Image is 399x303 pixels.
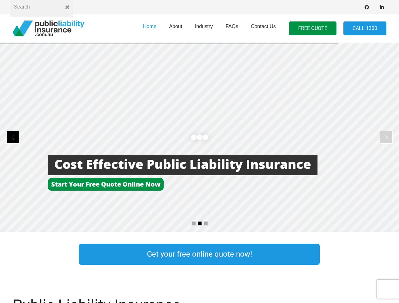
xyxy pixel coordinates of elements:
[226,24,238,29] span: FAQs
[13,21,84,36] a: pli_logotransparent
[62,2,73,13] button: Close
[343,21,386,36] a: Call 1300
[219,12,245,45] a: FAQs
[195,24,213,29] span: Industry
[143,24,156,29] span: Home
[245,12,282,45] a: Contact Us
[362,3,371,12] a: Facebook
[79,244,320,265] a: Get your free online quote now!
[136,12,163,45] a: Home
[169,24,182,29] span: About
[289,21,336,36] a: FREE QUOTE
[378,3,386,12] a: LinkedIn
[251,24,276,29] span: Contact Us
[332,242,399,266] a: Link
[163,12,189,45] a: About
[189,12,219,45] a: Industry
